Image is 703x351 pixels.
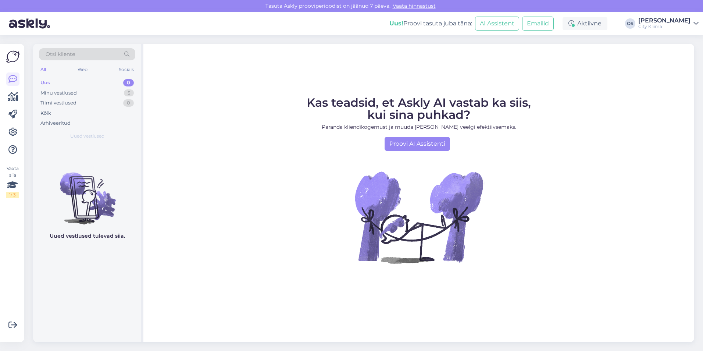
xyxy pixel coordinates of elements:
a: Vaata hinnastust [390,3,438,9]
div: 0 [123,79,134,86]
span: Kas teadsid, et Askly AI vastab ka siis, kui sina puhkad? [307,95,531,122]
img: Askly Logo [6,50,20,64]
div: Proovi tasuta juba täna: [389,19,472,28]
div: Tiimi vestlused [40,99,76,107]
div: Minu vestlused [40,89,77,97]
div: All [39,65,47,74]
div: Socials [117,65,135,74]
a: Proovi AI Assistenti [385,137,450,151]
button: Emailid [522,17,554,31]
div: 5 [124,89,134,97]
div: Kõik [40,110,51,117]
p: Uued vestlused tulevad siia. [50,232,125,240]
div: OS [625,18,635,29]
div: Aktiivne [563,17,607,30]
span: Otsi kliente [46,50,75,58]
div: City Kliima [638,24,690,29]
div: Vaata siia [6,165,19,198]
img: No chats [33,159,141,226]
button: AI Assistent [475,17,519,31]
img: No Chat active [353,151,485,283]
a: [PERSON_NAME]City Kliima [638,18,699,29]
div: [PERSON_NAME] [638,18,690,24]
div: Uus [40,79,50,86]
div: Web [76,65,89,74]
p: Paranda kliendikogemust ja muuda [PERSON_NAME] veelgi efektiivsemaks. [307,123,531,131]
div: 1 / 3 [6,192,19,198]
span: Uued vestlused [70,133,104,139]
div: 0 [123,99,134,107]
div: Arhiveeritud [40,120,71,127]
b: Uus! [389,20,403,27]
